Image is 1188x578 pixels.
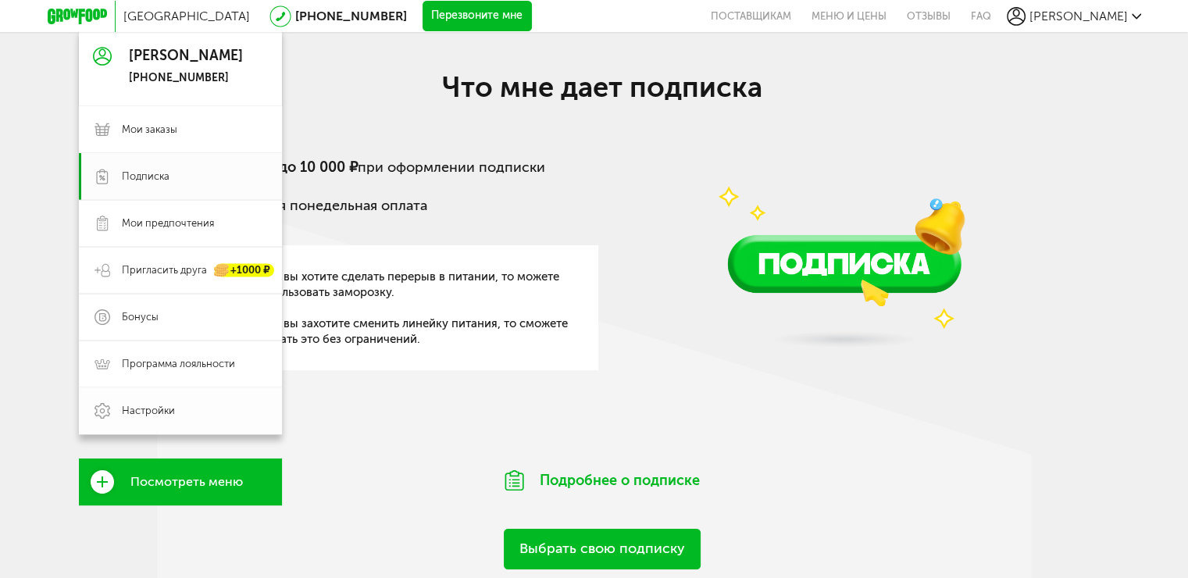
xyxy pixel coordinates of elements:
[122,310,159,324] span: Бонусы
[230,197,427,214] span: Удобная понедельная оплата
[676,69,1012,365] img: vUQQD42TP1CeN4SU.png
[129,71,243,85] div: [PHONE_NUMBER]
[79,153,282,200] a: Подписка
[215,264,274,277] div: +1000 ₽
[122,404,175,418] span: Настройки
[79,458,282,505] a: Посмотреть меню
[129,48,243,64] div: [PERSON_NAME]
[79,387,282,434] a: Настройки
[122,169,169,184] span: Подписка
[122,123,177,137] span: Мои заказы
[79,106,282,153] a: Мои заказы
[123,9,250,23] span: [GEOGRAPHIC_DATA]
[122,357,235,371] span: Программа лояльности
[504,529,701,569] a: Выбрать свою подписку
[295,9,407,23] a: [PHONE_NUMBER]
[230,159,545,176] span: Скидку при оформлении подписки
[279,159,358,176] b: до 10 000 ₽
[423,1,532,32] button: Перезвоните мне
[290,70,915,104] h2: Что мне дает подписка
[462,451,743,510] div: Подробнее о подписке
[79,341,282,387] a: Программа лояльности
[79,200,282,247] a: Мои предпочтения
[130,475,243,489] span: Посмотреть меню
[79,247,282,294] a: Пригласить друга +1000 ₽
[255,269,575,347] span: Если вы хотите сделать перерыв в питании, то можете использовать заморозку. Если вы захотите смен...
[122,263,207,277] span: Пригласить друга
[122,216,214,230] span: Мои предпочтения
[1029,9,1128,23] span: [PERSON_NAME]
[79,294,282,341] a: Бонусы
